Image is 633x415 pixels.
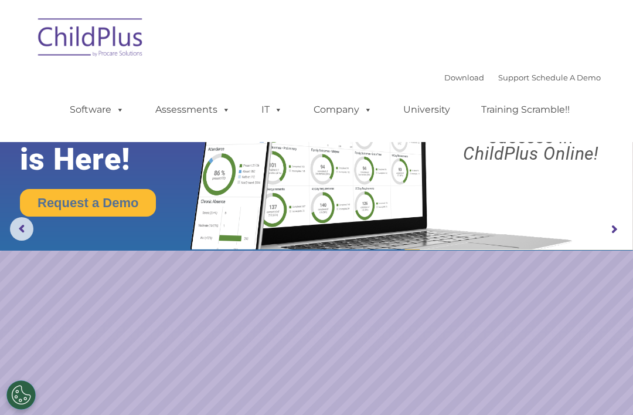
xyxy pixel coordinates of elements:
[302,97,384,121] a: Company
[444,72,484,82] a: Download
[6,380,36,409] button: Cookies Settings
[532,72,601,82] a: Schedule A Demo
[20,188,156,216] a: Request a Demo
[392,97,462,121] a: University
[20,72,222,176] rs-layer: The Future of ChildPlus is Here!
[498,72,529,82] a: Support
[58,97,136,121] a: Software
[32,9,149,68] img: ChildPlus by Procare Solutions
[469,97,581,121] a: Training Scramble!!
[250,97,294,121] a: IT
[144,97,242,121] a: Assessments
[444,72,601,82] font: |
[437,79,625,161] rs-layer: Boost your productivity and streamline your success in ChildPlus Online!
